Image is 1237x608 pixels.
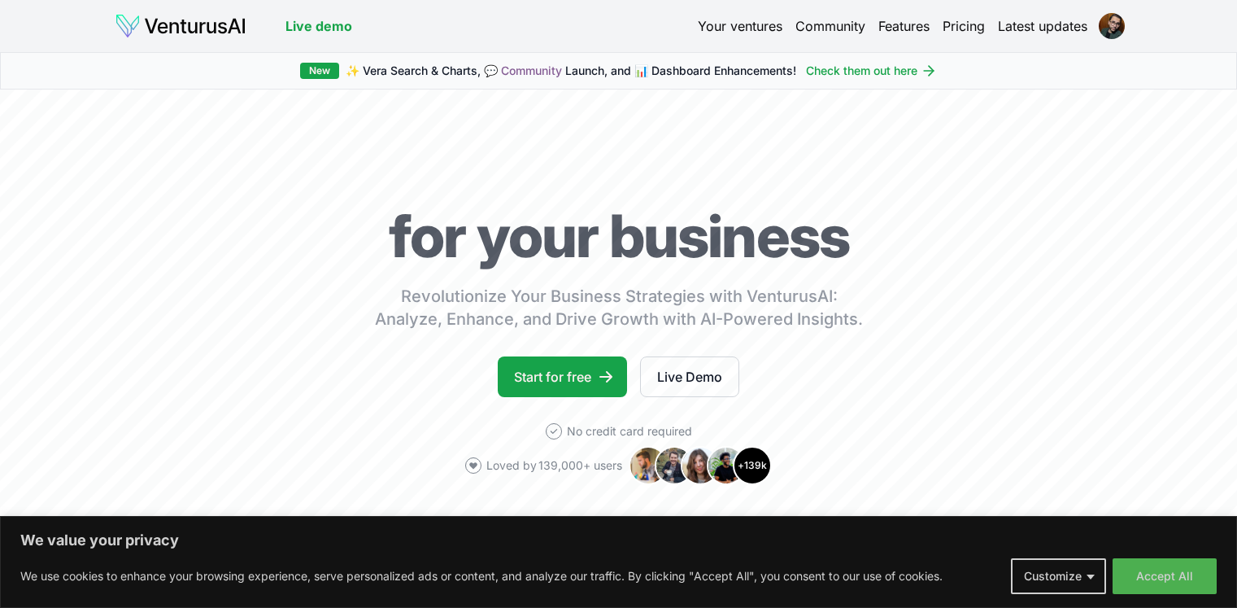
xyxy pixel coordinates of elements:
[795,16,865,36] a: Community
[285,16,352,36] a: Live demo
[707,446,746,485] img: Avatar 4
[681,446,720,485] img: Avatar 3
[640,356,739,397] a: Live Demo
[698,16,782,36] a: Your ventures
[943,16,985,36] a: Pricing
[1113,558,1217,594] button: Accept All
[655,446,694,485] img: Avatar 2
[878,16,930,36] a: Features
[806,63,937,79] a: Check them out here
[115,13,246,39] img: logo
[20,566,943,586] p: We use cookies to enhance your browsing experience, serve personalized ads or content, and analyz...
[998,16,1087,36] a: Latest updates
[20,531,1217,550] p: We value your privacy
[346,63,796,79] span: ✨ Vera Search & Charts, 💬 Launch, and 📊 Dashboard Enhancements!
[1011,558,1106,594] button: Customize
[629,446,668,485] img: Avatar 1
[1099,13,1125,39] img: ACg8ocKNDcXpY1KkUpj2mFfeSNxEig3e4rEEip120TK5yQDybmHsj6_mBQ=s96-c
[498,356,627,397] a: Start for free
[501,63,562,77] a: Community
[300,63,339,79] div: New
